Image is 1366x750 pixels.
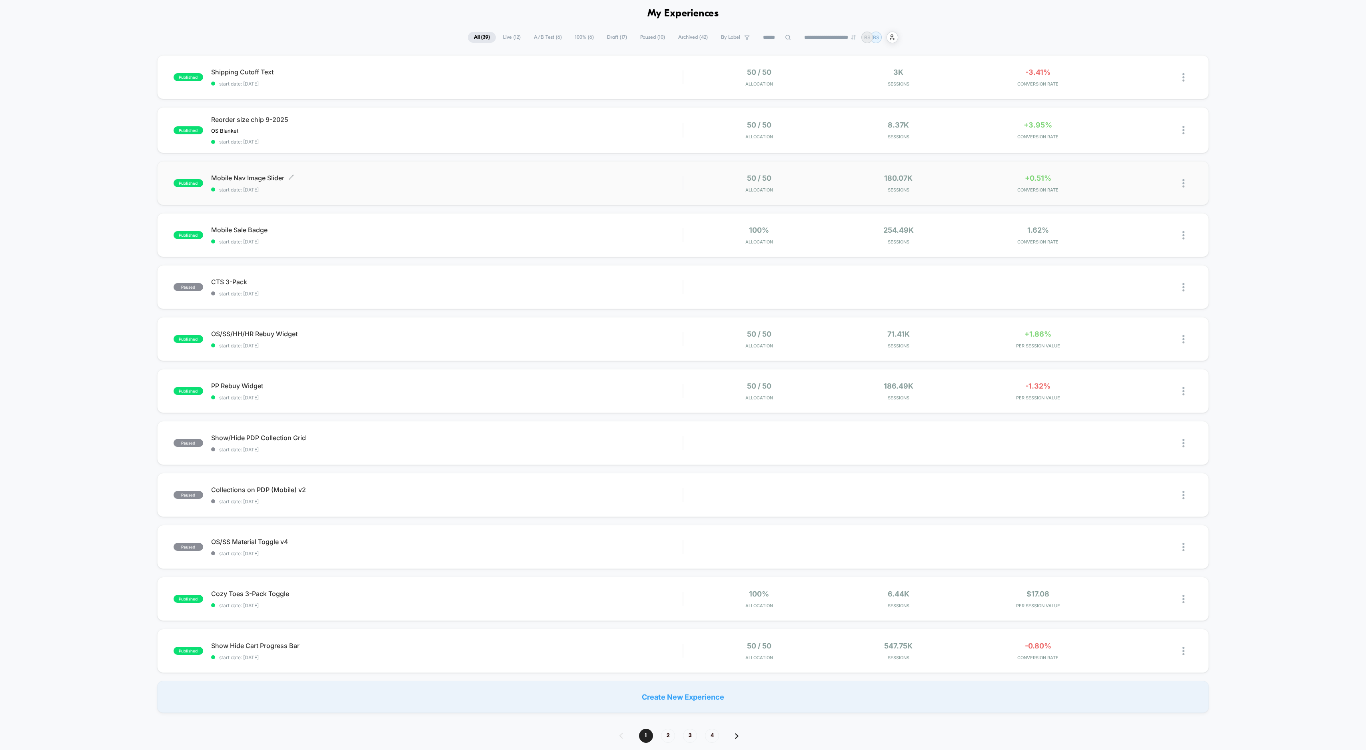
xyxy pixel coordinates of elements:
span: A/B Test ( 6 ) [528,32,568,43]
span: published [174,387,203,395]
img: close [1182,179,1184,187]
span: Shipping Cutoff Text [211,68,683,76]
span: 186.49k [884,382,913,390]
span: start date: [DATE] [211,602,683,608]
span: $17.08 [1026,590,1049,598]
span: Sessions [831,81,967,87]
img: close [1182,283,1184,291]
img: close [1182,387,1184,395]
p: BS [873,34,879,40]
span: Cozy Toes 3-Pack Toggle [211,590,683,598]
span: 3k [893,68,903,76]
span: start date: [DATE] [211,395,683,401]
span: Live ( 12 ) [497,32,527,43]
img: close [1182,335,1184,343]
span: Allocation [745,187,773,193]
span: PER SESSION VALUE [970,603,1106,608]
span: published [174,179,203,187]
span: -1.32% [1025,382,1050,390]
span: 3 [683,729,697,743]
span: CONVERSION RATE [970,239,1106,245]
span: start date: [DATE] [211,654,683,660]
span: 547.75k [884,642,913,650]
span: Mobile Sale Badge [211,226,683,234]
img: close [1182,543,1184,551]
span: -0.80% [1025,642,1051,650]
span: Allocation [745,81,773,87]
span: PP Rebuy Widget [211,382,683,390]
span: OS/SS Material Toggle v4 [211,538,683,546]
span: Sessions [831,603,967,608]
span: paused [174,439,203,447]
div: Create New Experience [157,681,1209,713]
span: PER SESSION VALUE [970,395,1106,401]
h1: My Experiences [647,8,719,20]
span: Sessions [831,187,967,193]
span: CONVERSION RATE [970,187,1106,193]
span: Show/Hide PDP Collection Grid [211,434,683,442]
span: Allocation [745,343,773,349]
span: +3.95% [1024,121,1052,129]
span: +1.86% [1024,330,1051,338]
span: 71.41k [887,330,910,338]
span: published [174,647,203,655]
span: published [174,126,203,134]
span: CONVERSION RATE [970,134,1106,140]
span: published [174,73,203,81]
span: start date: [DATE] [211,499,683,505]
span: 6.44k [888,590,909,598]
img: close [1182,647,1184,655]
span: 50 / 50 [747,174,771,182]
span: 50 / 50 [747,330,771,338]
img: close [1182,73,1184,82]
span: 100% [749,226,769,234]
span: Sessions [831,134,967,140]
span: Collections on PDP (Mobile) v2 [211,486,683,494]
span: start date: [DATE] [211,139,683,145]
span: start date: [DATE] [211,187,683,193]
span: Allocation [745,655,773,660]
span: published [174,335,203,343]
span: 50 / 50 [747,68,771,76]
span: paused [174,543,203,551]
span: published [174,231,203,239]
span: PER SESSION VALUE [970,343,1106,349]
img: close [1182,231,1184,239]
span: Show Hide Cart Progress Bar [211,642,683,650]
span: start date: [DATE] [211,447,683,453]
span: -3.41% [1025,68,1050,76]
span: OS/SS/HH/HR Rebuy Widget [211,330,683,338]
span: 50 / 50 [747,642,771,650]
img: close [1182,126,1184,134]
span: 50 / 50 [747,382,771,390]
span: Mobile Nav Image Slider [211,174,683,182]
span: CONVERSION RATE [970,655,1106,660]
span: Allocation [745,603,773,608]
span: paused [174,491,203,499]
span: start date: [DATE] [211,239,683,245]
span: Allocation [745,134,773,140]
span: 4 [705,729,719,743]
span: start date: [DATE] [211,291,683,297]
span: Sessions [831,395,967,401]
img: pagination forward [735,733,739,739]
span: CONVERSION RATE [970,81,1106,87]
span: Allocation [745,395,773,401]
span: Sessions [831,343,967,349]
span: CTS 3-Pack [211,278,683,286]
span: 1 [639,729,653,743]
span: 50 / 50 [747,121,771,129]
span: All ( 39 ) [468,32,496,43]
span: start date: [DATE] [211,343,683,349]
span: 1.62% [1027,226,1049,234]
img: close [1182,595,1184,603]
span: published [174,595,203,603]
span: paused [174,283,203,291]
span: 180.07k [884,174,913,182]
span: start date: [DATE] [211,551,683,557]
span: Sessions [831,239,967,245]
span: 8.37k [888,121,909,129]
img: end [851,35,856,40]
span: 2 [661,729,675,743]
span: +0.51% [1025,174,1051,182]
